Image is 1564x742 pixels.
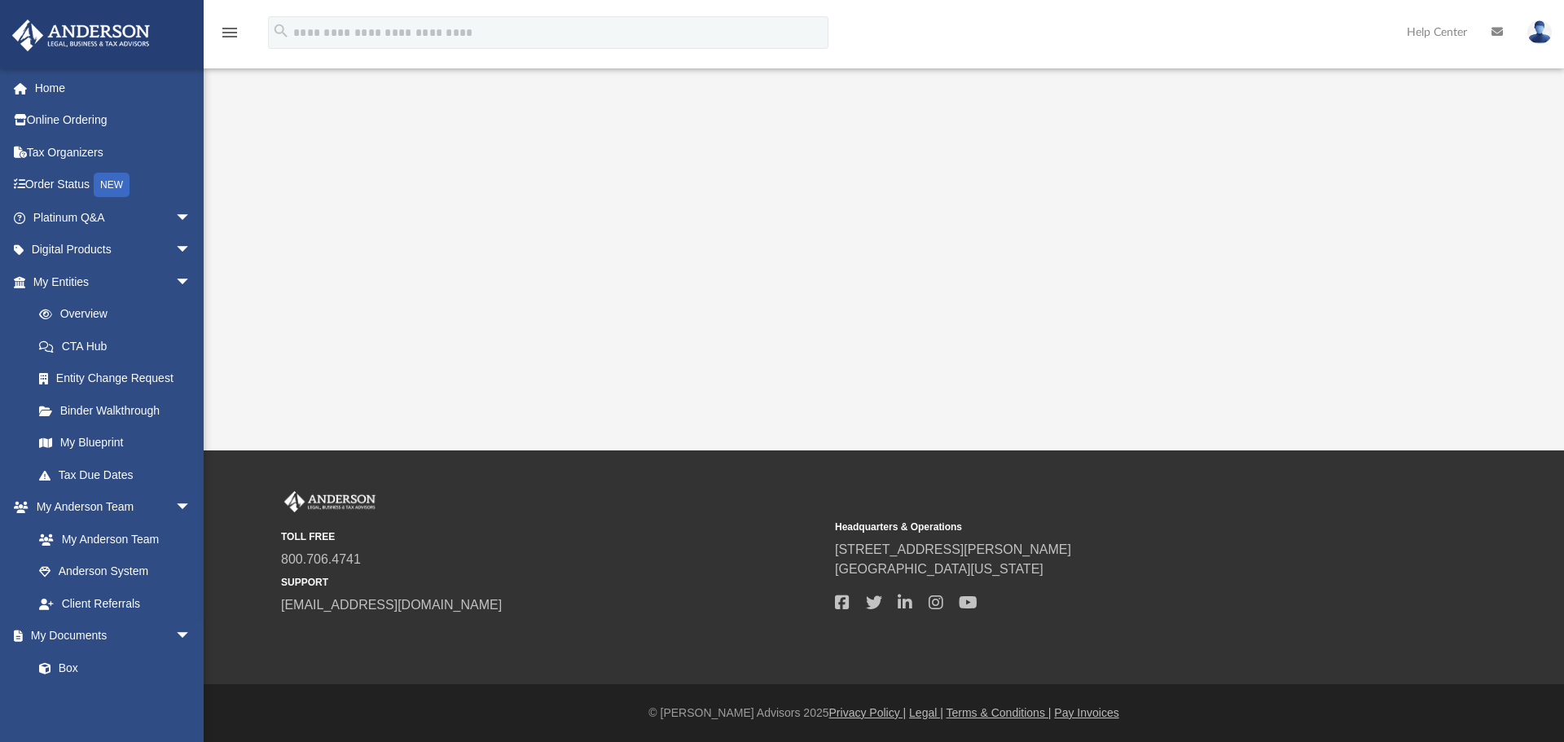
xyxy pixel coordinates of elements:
img: User Pic [1527,20,1552,44]
img: Anderson Advisors Platinum Portal [281,491,379,512]
a: Legal | [909,706,943,719]
a: My Anderson Team [23,523,200,555]
a: [GEOGRAPHIC_DATA][US_STATE] [835,562,1043,576]
a: CTA Hub [23,330,216,362]
a: Pay Invoices [1054,706,1118,719]
a: 800.706.4741 [281,552,361,566]
a: Platinum Q&Aarrow_drop_down [11,201,216,234]
a: My Documentsarrow_drop_down [11,620,208,652]
span: arrow_drop_down [175,491,208,525]
img: Anderson Advisors Platinum Portal [7,20,155,51]
a: Terms & Conditions | [947,706,1052,719]
i: search [272,22,290,40]
a: My Entitiesarrow_drop_down [11,266,216,298]
span: arrow_drop_down [175,201,208,235]
i: menu [220,23,239,42]
a: [STREET_ADDRESS][PERSON_NAME] [835,542,1071,556]
span: arrow_drop_down [175,234,208,267]
span: arrow_drop_down [175,266,208,299]
span: arrow_drop_down [175,620,208,653]
a: Order StatusNEW [11,169,216,202]
a: Entity Change Request [23,362,216,395]
a: Online Ordering [11,104,216,137]
a: My Blueprint [23,427,208,459]
div: © [PERSON_NAME] Advisors 2025 [204,705,1564,722]
small: Headquarters & Operations [835,520,1377,534]
a: Privacy Policy | [829,706,907,719]
a: Meeting Minutes [23,684,208,717]
a: Overview [23,298,216,331]
a: Tax Organizers [11,136,216,169]
a: Binder Walkthrough [23,394,216,427]
div: NEW [94,173,130,197]
a: Anderson System [23,555,208,588]
small: TOLL FREE [281,529,824,544]
a: menu [220,31,239,42]
a: Client Referrals [23,587,208,620]
a: Home [11,72,216,104]
a: My Anderson Teamarrow_drop_down [11,491,208,524]
a: Digital Productsarrow_drop_down [11,234,216,266]
a: [EMAIL_ADDRESS][DOMAIN_NAME] [281,598,502,612]
small: SUPPORT [281,575,824,590]
a: Tax Due Dates [23,459,216,491]
a: Box [23,652,200,684]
